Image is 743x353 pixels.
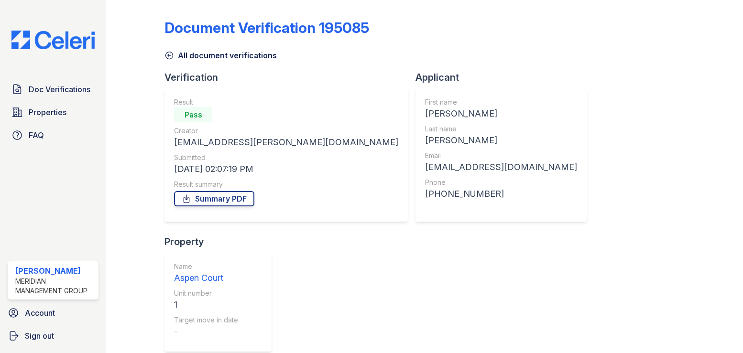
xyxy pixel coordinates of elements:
[164,71,415,84] div: Verification
[4,303,102,322] a: Account
[174,262,238,271] div: Name
[174,162,398,176] div: [DATE] 02:07:19 PM
[425,160,577,174] div: [EMAIL_ADDRESS][DOMAIN_NAME]
[15,277,95,296] div: Meridian Management Group
[8,126,98,145] a: FAQ
[25,330,54,342] span: Sign out
[4,31,102,49] img: CE_Logo_Blue-a8612792a0a2168367f1c8372b55b34899dd931a85d93a1a3d3e32e68fde9ad4.png
[174,315,238,325] div: Target move in date
[425,134,577,147] div: [PERSON_NAME]
[174,180,398,189] div: Result summary
[29,129,44,141] span: FAQ
[415,71,594,84] div: Applicant
[425,107,577,120] div: [PERSON_NAME]
[174,191,254,206] a: Summary PDF
[8,80,98,99] a: Doc Verifications
[425,178,577,187] div: Phone
[174,97,398,107] div: Result
[4,326,102,345] a: Sign out
[164,19,369,36] div: Document Verification 195085
[425,187,577,201] div: [PHONE_NUMBER]
[174,153,398,162] div: Submitted
[25,307,55,319] span: Account
[425,124,577,134] div: Last name
[174,107,212,122] div: Pass
[174,271,238,285] div: Aspen Court
[29,84,90,95] span: Doc Verifications
[174,136,398,149] div: [EMAIL_ADDRESS][PERSON_NAME][DOMAIN_NAME]
[29,107,66,118] span: Properties
[164,50,277,61] a: All document verifications
[8,103,98,122] a: Properties
[15,265,95,277] div: [PERSON_NAME]
[174,262,238,285] a: Name Aspen Court
[174,298,238,311] div: 1
[425,151,577,160] div: Email
[174,289,238,298] div: Unit number
[174,325,238,338] div: -
[425,97,577,107] div: First name
[174,126,398,136] div: Creator
[164,235,279,248] div: Property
